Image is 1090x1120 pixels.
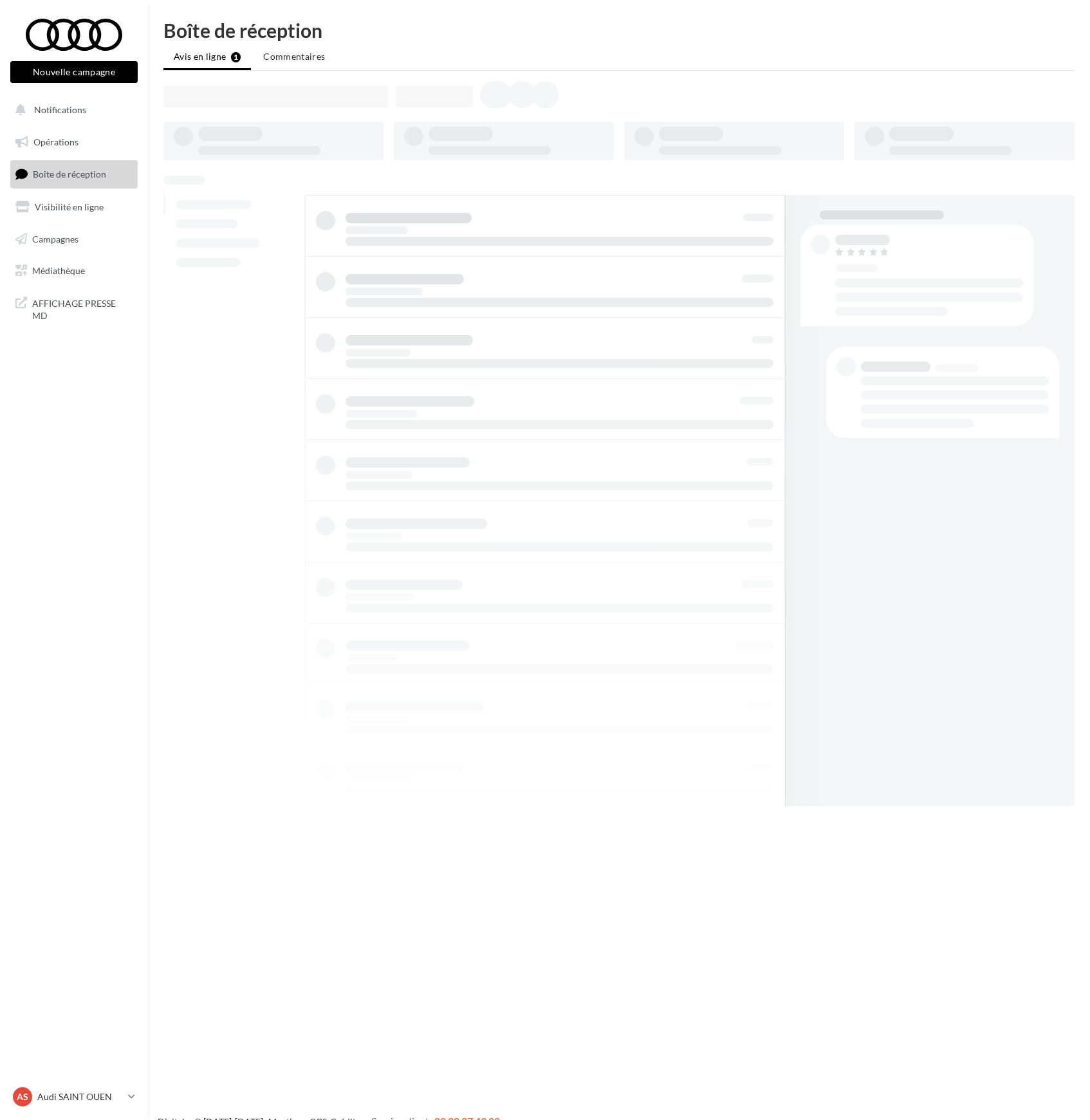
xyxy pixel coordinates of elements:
[17,1090,28,1103] span: AS
[32,233,79,244] span: Campagnes
[33,136,79,147] span: Opérations
[37,1090,123,1103] p: Audi SAINT OUEN
[8,289,140,327] a: AFFICHAGE PRESSE MD
[8,257,140,284] a: Médiathèque
[32,295,133,322] span: AFFICHAGE PRESSE MD
[10,1085,138,1109] a: AS Audi SAINT OUEN
[35,201,104,212] span: Visibilité en ligne
[8,226,140,253] a: Campagnes
[32,265,85,276] span: Médiathèque
[8,160,140,188] a: Boîte de réception
[34,104,86,115] span: Notifications
[263,51,325,62] span: Commentaires
[10,61,138,83] button: Nouvelle campagne
[8,194,140,221] a: Visibilité en ligne
[163,21,1075,40] div: Boîte de réception
[8,129,140,156] a: Opérations
[8,96,135,124] button: Notifications
[33,169,106,179] span: Boîte de réception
